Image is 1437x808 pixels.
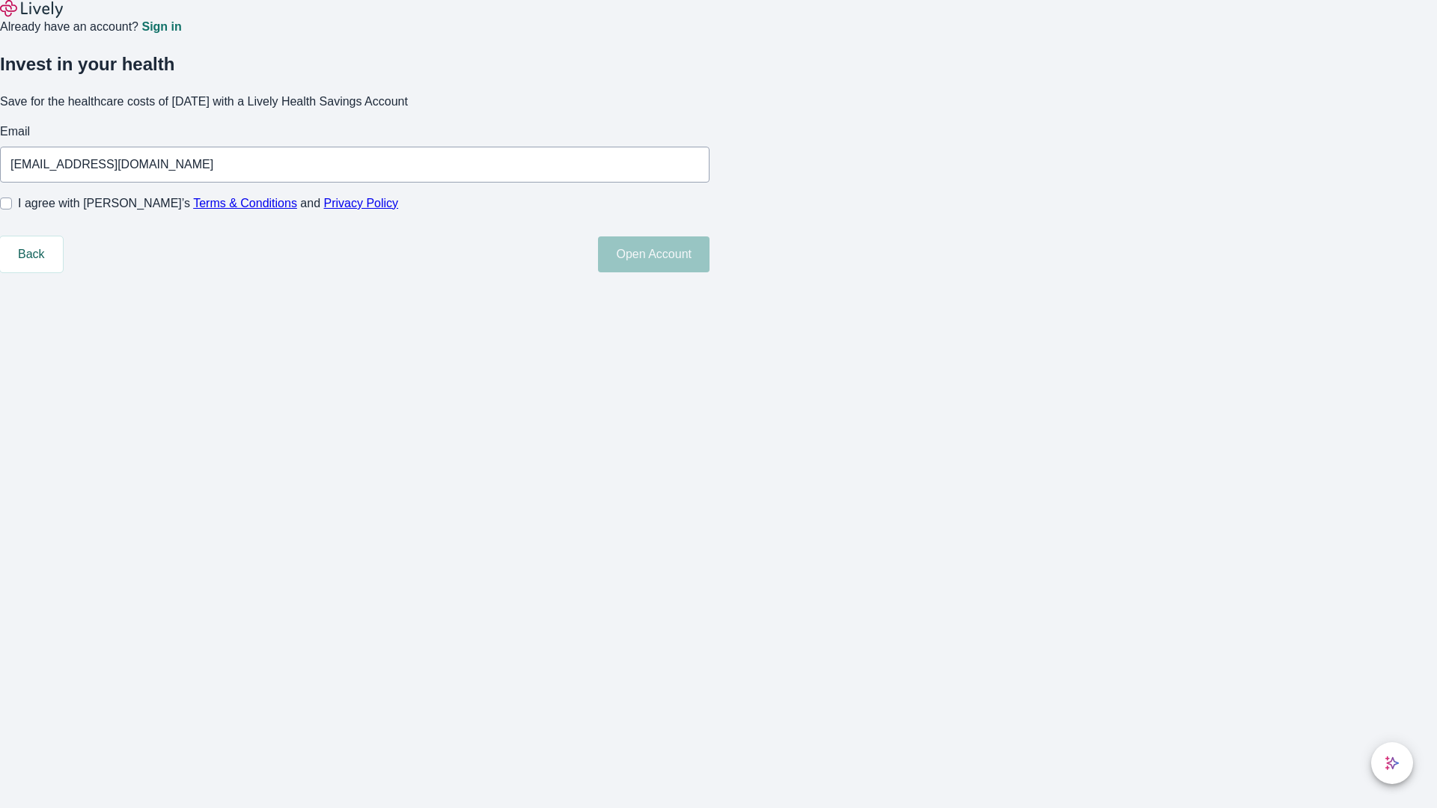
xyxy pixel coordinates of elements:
span: I agree with [PERSON_NAME]’s and [18,195,398,212]
a: Terms & Conditions [193,197,297,209]
svg: Lively AI Assistant [1385,756,1400,771]
a: Privacy Policy [324,197,399,209]
a: Sign in [141,21,181,33]
button: chat [1371,742,1413,784]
